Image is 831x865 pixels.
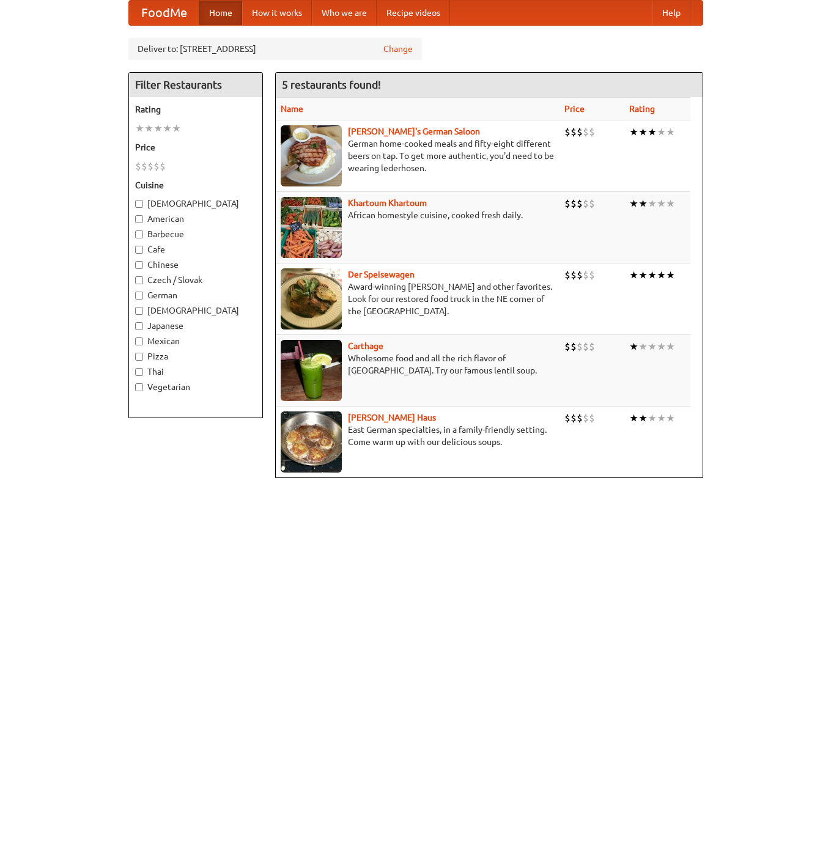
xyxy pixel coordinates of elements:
[281,125,342,186] img: esthers.jpg
[648,411,657,425] li: ★
[629,340,638,353] li: ★
[281,352,555,377] p: Wholesome food and all the rich flavor of [GEOGRAPHIC_DATA]. Try our famous lentil soup.
[638,340,648,353] li: ★
[135,307,143,315] input: [DEMOGRAPHIC_DATA]
[135,335,256,347] label: Mexican
[129,1,199,25] a: FoodMe
[135,200,143,208] input: [DEMOGRAPHIC_DATA]
[135,261,143,269] input: Chinese
[153,122,163,135] li: ★
[135,304,256,317] label: [DEMOGRAPHIC_DATA]
[666,340,675,353] li: ★
[583,125,589,139] li: $
[147,160,153,173] li: $
[281,209,555,221] p: African homestyle cuisine, cooked fresh daily.
[638,268,648,282] li: ★
[135,381,256,393] label: Vegetarian
[135,337,143,345] input: Mexican
[571,340,577,353] li: $
[135,289,256,301] label: German
[652,1,690,25] a: Help
[629,268,638,282] li: ★
[348,270,415,279] a: Der Speisewagen
[564,268,571,282] li: $
[160,160,166,173] li: $
[629,104,655,114] a: Rating
[135,320,256,332] label: Japanese
[648,125,657,139] li: ★
[348,413,436,422] a: [PERSON_NAME] Haus
[135,276,143,284] input: Czech / Slovak
[577,125,583,139] li: $
[199,1,242,25] a: Home
[135,274,256,286] label: Czech / Slovak
[571,125,577,139] li: $
[129,73,262,97] h4: Filter Restaurants
[666,125,675,139] li: ★
[282,79,381,90] ng-pluralize: 5 restaurants found!
[577,411,583,425] li: $
[135,141,256,153] h5: Price
[571,197,577,210] li: $
[144,122,153,135] li: ★
[135,368,143,376] input: Thai
[135,259,256,271] label: Chinese
[135,179,256,191] h5: Cuisine
[577,197,583,210] li: $
[348,127,480,136] a: [PERSON_NAME]'s German Saloon
[377,1,450,25] a: Recipe videos
[135,215,143,223] input: American
[564,411,571,425] li: $
[666,268,675,282] li: ★
[348,198,427,208] b: Khartoum Khartoum
[638,197,648,210] li: ★
[135,230,143,238] input: Barbecue
[312,1,377,25] a: Who we are
[135,292,143,300] input: German
[281,281,555,317] p: Award-winning [PERSON_NAME] and other favorites. Look for our restored food truck in the NE corne...
[583,340,589,353] li: $
[135,353,143,361] input: Pizza
[135,350,256,363] label: Pizza
[564,340,571,353] li: $
[135,197,256,210] label: [DEMOGRAPHIC_DATA]
[281,104,303,114] a: Name
[281,268,342,329] img: speisewagen.jpg
[583,268,589,282] li: $
[135,213,256,225] label: American
[577,268,583,282] li: $
[648,340,657,353] li: ★
[657,125,666,139] li: ★
[135,103,256,116] h5: Rating
[629,411,638,425] li: ★
[135,366,256,378] label: Thai
[383,43,413,55] a: Change
[135,243,256,256] label: Cafe
[589,268,595,282] li: $
[657,197,666,210] li: ★
[348,341,383,351] a: Carthage
[666,197,675,210] li: ★
[589,411,595,425] li: $
[583,411,589,425] li: $
[648,197,657,210] li: ★
[281,411,342,473] img: kohlhaus.jpg
[135,228,256,240] label: Barbecue
[281,138,555,174] p: German home-cooked meals and fifty-eight different beers on tap. To get more authentic, you'd nee...
[281,340,342,401] img: carthage.jpg
[629,125,638,139] li: ★
[638,125,648,139] li: ★
[638,411,648,425] li: ★
[242,1,312,25] a: How it works
[629,197,638,210] li: ★
[564,197,571,210] li: $
[128,38,422,60] div: Deliver to: [STREET_ADDRESS]
[657,411,666,425] li: ★
[564,125,571,139] li: $
[153,160,160,173] li: $
[564,104,585,114] a: Price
